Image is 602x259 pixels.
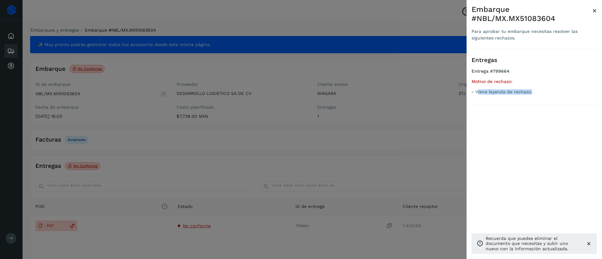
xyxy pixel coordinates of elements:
button: Close [592,5,597,16]
h4: Entrega #799664 [472,69,597,79]
h3: Entregas [472,57,597,64]
div: Para aprobar tu embarque necesitas resolver las siguientes rechazos. [472,28,592,41]
p: Recuerda que puedes eliminar el documento que necesitas y subir uno nuevo con la información actu... [486,236,581,251]
h5: Motivo de rechazo: [472,79,597,84]
span: × [592,6,597,15]
p: - Viene leyenda de rechazo. [472,89,597,95]
div: Embarque #NBL/MX.MX51083604 [472,5,592,23]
